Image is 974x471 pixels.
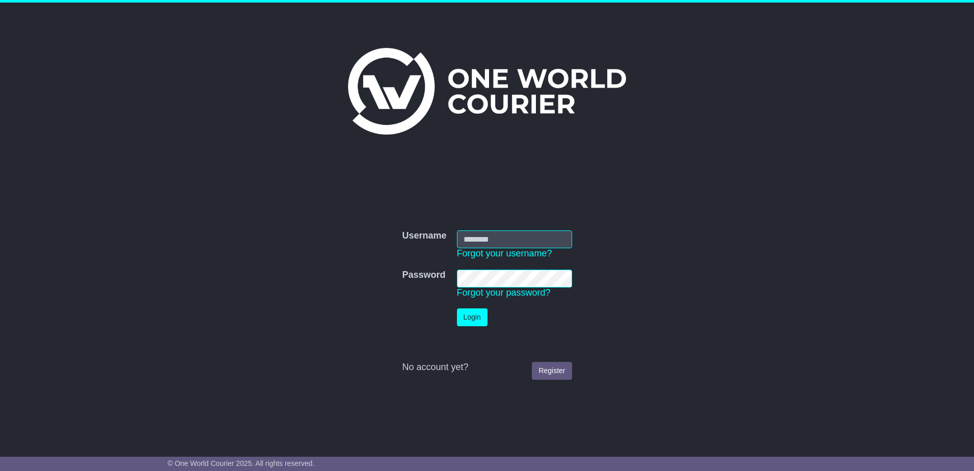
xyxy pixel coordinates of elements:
span: © One World Courier 2025. All rights reserved. [168,459,315,467]
a: Forgot your username? [457,248,552,258]
img: One World [348,48,626,135]
button: Login [457,308,488,326]
label: Password [402,270,445,281]
a: Register [532,362,572,380]
label: Username [402,230,446,242]
a: Forgot your password? [457,287,551,298]
div: No account yet? [402,362,572,373]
